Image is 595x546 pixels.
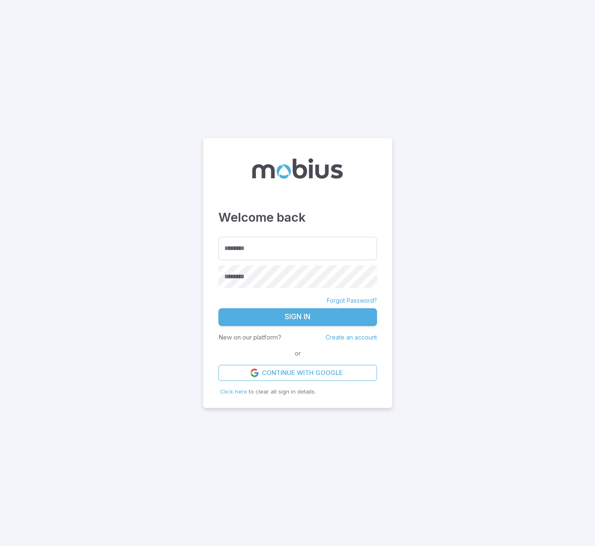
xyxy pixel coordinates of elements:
button: Sign In [218,308,377,326]
span: Click here [220,388,247,395]
p: to clear all sign in details. [220,388,375,396]
a: Continue with Google [218,365,377,381]
span: or [293,349,303,358]
a: Create an account [326,334,377,341]
h3: Welcome back [218,208,377,227]
a: Forgot Password? [327,296,377,305]
p: New on our platform? [218,333,281,342]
